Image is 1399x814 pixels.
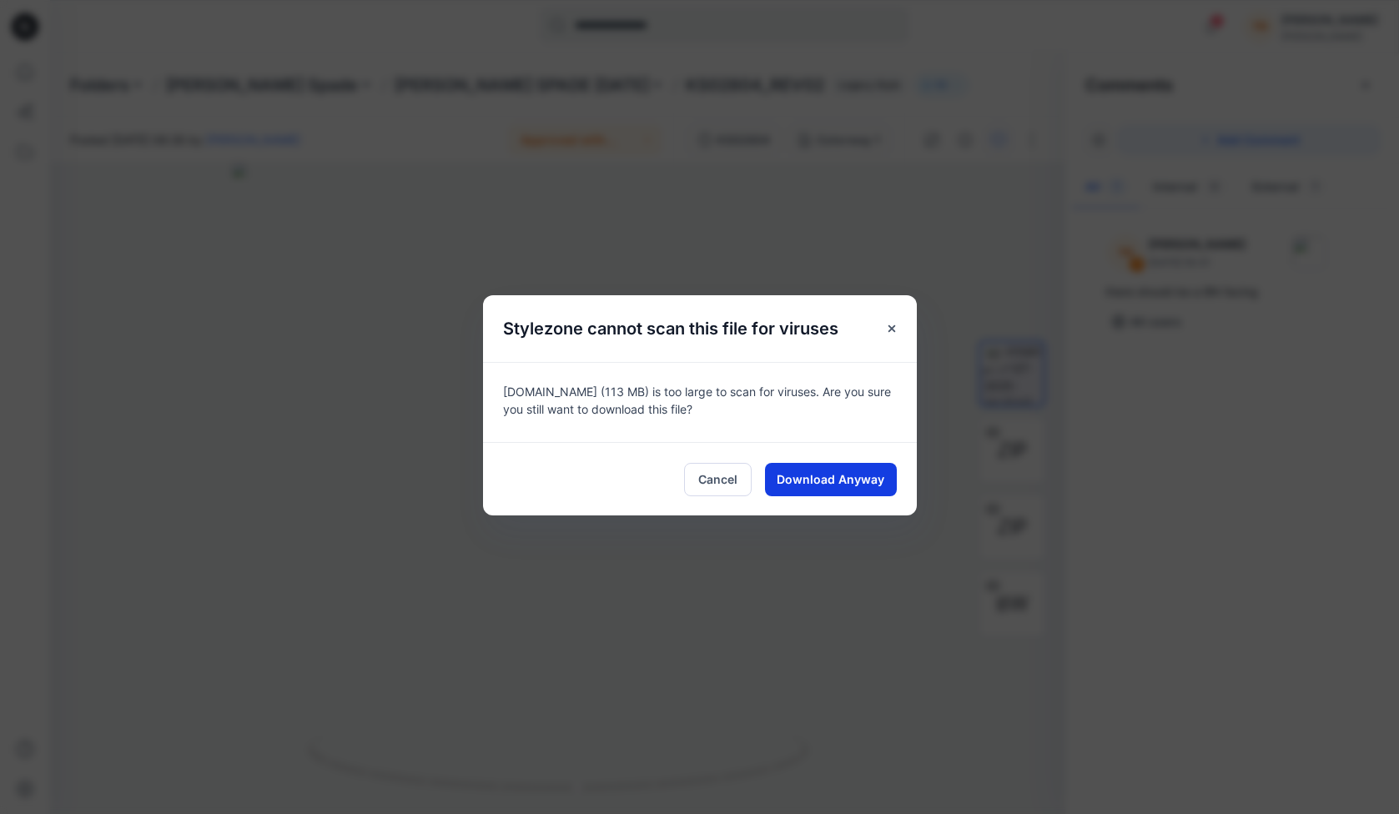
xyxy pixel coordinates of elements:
div: [DOMAIN_NAME] (113 MB) is too large to scan for viruses. Are you sure you still want to download ... [483,362,917,442]
span: Download Anyway [777,470,884,488]
button: Download Anyway [765,463,897,496]
span: Cancel [698,470,737,488]
button: Cancel [684,463,752,496]
h5: Stylezone cannot scan this file for viruses [483,295,858,362]
button: Close [877,314,907,344]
